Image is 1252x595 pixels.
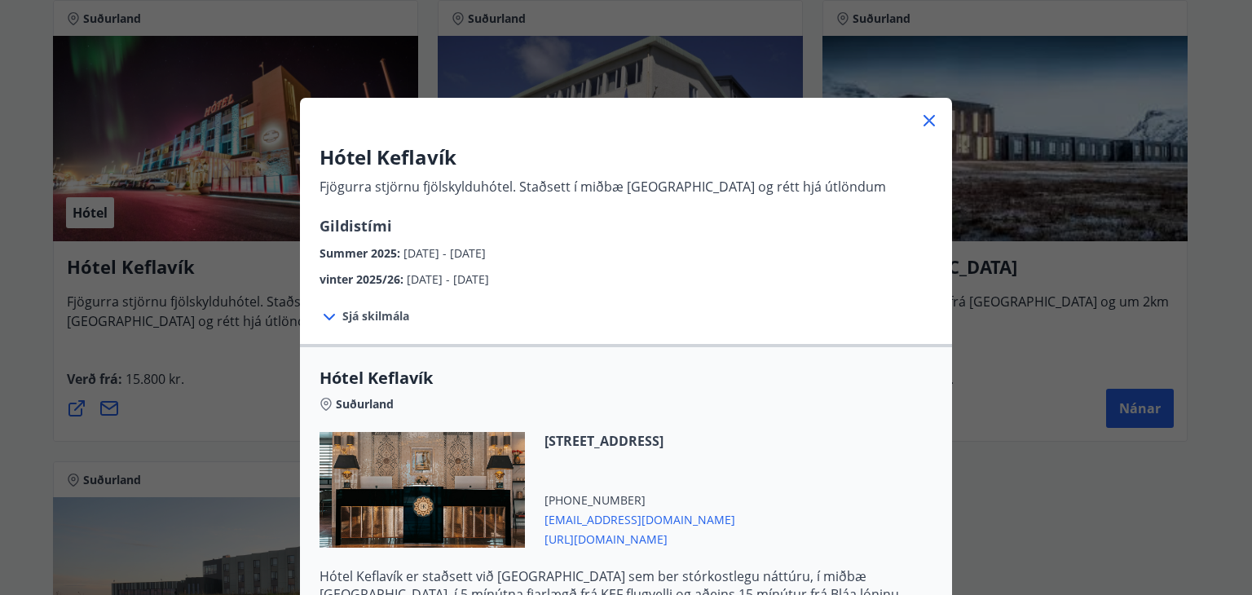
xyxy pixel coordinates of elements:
span: Sjá skilmála [342,308,409,324]
span: [EMAIL_ADDRESS][DOMAIN_NAME] [544,509,735,528]
h3: Hótel Keflavík [320,143,886,171]
span: Summer 2025 : [320,245,403,261]
span: Gildistími [320,216,392,236]
p: Fjögurra stjörnu fjölskylduhótel. Staðsett í miðbæ [GEOGRAPHIC_DATA] og rétt hjá útlöndum [320,178,886,196]
span: [URL][DOMAIN_NAME] [544,528,735,548]
span: [DATE] - [DATE] [407,271,489,287]
span: Suðurland [336,396,394,412]
span: Hótel Keflavík [320,367,932,390]
span: [DATE] - [DATE] [403,245,486,261]
span: vinter 2025/26 : [320,271,407,287]
span: [PHONE_NUMBER] [544,492,735,509]
span: [STREET_ADDRESS] [544,432,735,450]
